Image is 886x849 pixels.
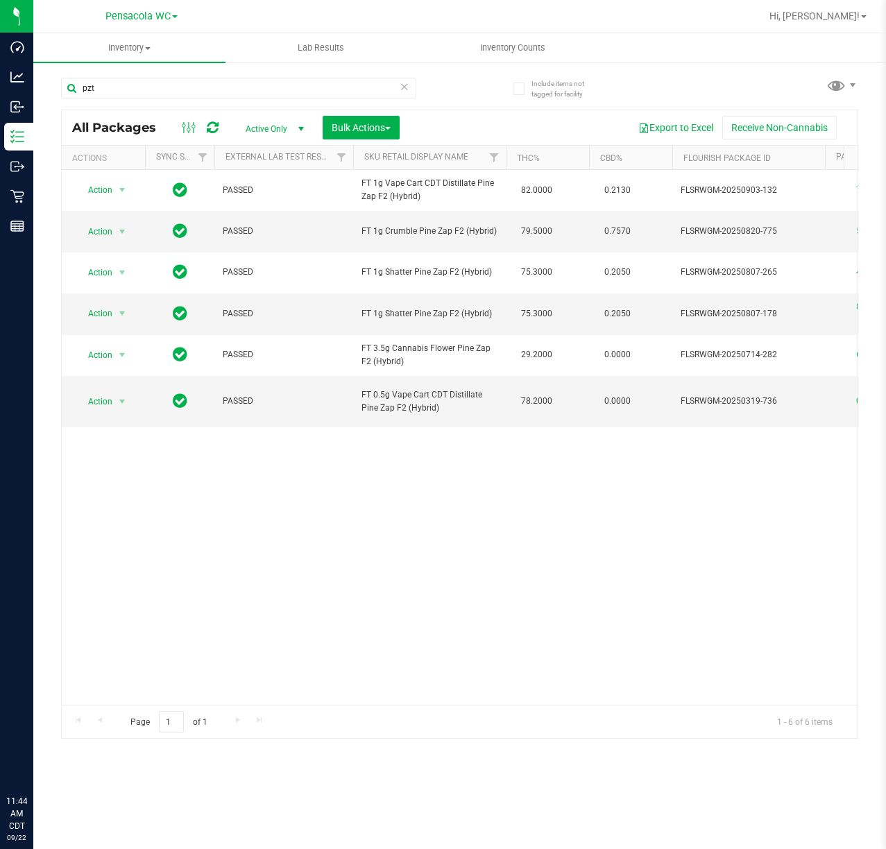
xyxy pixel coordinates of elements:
span: Action [76,304,113,323]
span: Action [76,180,113,200]
inline-svg: Retail [10,189,24,203]
span: PASSED [223,184,345,197]
span: In Sync [173,391,187,411]
span: Include items not tagged for facility [531,78,601,99]
span: Page of 1 [119,711,219,732]
span: FT 0.5g Vape Cart CDT Distillate Pine Zap F2 (Hybrid) [361,388,497,415]
a: Filter [483,146,506,169]
span: 29.2000 [514,345,559,365]
span: 0.2130 [597,180,638,200]
span: FLSRWGM-20250807-265 [681,266,817,279]
span: Action [76,222,113,241]
inline-svg: Inbound [10,100,24,114]
span: Lab Results [279,42,363,54]
a: Inventory [33,33,225,62]
a: Filter [191,146,214,169]
span: In Sync [173,262,187,282]
a: CBD% [600,153,622,163]
span: 0.0000 [597,391,638,411]
inline-svg: Dashboard [10,40,24,54]
span: select [114,304,131,323]
a: Flourish Package ID [683,153,771,163]
inline-svg: Outbound [10,160,24,173]
span: 0.2050 [597,262,638,282]
span: FLSRWGM-20250807-178 [681,307,817,320]
span: Inventory Counts [461,42,564,54]
inline-svg: Analytics [10,70,24,84]
button: Export to Excel [629,116,722,139]
button: Bulk Actions [323,116,400,139]
span: Pensacola WC [105,10,171,22]
span: Action [76,263,113,282]
span: In Sync [173,221,187,241]
span: Clear [400,78,409,96]
span: Bulk Actions [332,122,391,133]
p: 09/22 [6,832,27,843]
span: FT 1g Shatter Pine Zap F2 (Hybrid) [361,266,497,279]
span: select [114,392,131,411]
span: 79.5000 [514,221,559,241]
span: 0.0000 [597,345,638,365]
span: 0.2050 [597,304,638,324]
iframe: Resource center [14,738,56,780]
span: FLSRWGM-20250714-282 [681,348,817,361]
span: Action [76,392,113,411]
span: PASSED [223,395,345,408]
a: Inventory Counts [417,33,609,62]
a: External Lab Test Result [225,152,334,162]
span: FLSRWGM-20250903-132 [681,184,817,197]
span: In Sync [173,180,187,200]
span: FT 1g Vape Cart CDT Distillate Pine Zap F2 (Hybrid) [361,177,497,203]
a: Package ID [836,152,883,162]
input: 1 [159,711,184,732]
span: select [114,263,131,282]
button: Receive Non-Cannabis [722,116,837,139]
span: Inventory [33,42,225,54]
span: FT 3.5g Cannabis Flower Pine Zap F2 (Hybrid) [361,342,497,368]
span: select [114,345,131,365]
span: Hi, [PERSON_NAME]! [769,10,860,22]
span: 82.0000 [514,180,559,200]
span: PASSED [223,348,345,361]
span: In Sync [173,304,187,323]
span: FLSRWGM-20250820-775 [681,225,817,238]
span: 75.3000 [514,304,559,324]
span: Action [76,345,113,365]
a: Sku Retail Display Name [364,152,468,162]
span: FT 1g Crumble Pine Zap F2 (Hybrid) [361,225,497,238]
inline-svg: Reports [10,219,24,233]
span: select [114,180,131,200]
a: THC% [517,153,540,163]
span: select [114,222,131,241]
span: PASSED [223,266,345,279]
div: Actions [72,153,139,163]
p: 11:44 AM CDT [6,795,27,832]
span: FT 1g Shatter Pine Zap F2 (Hybrid) [361,307,497,320]
a: Lab Results [225,33,418,62]
span: 75.3000 [514,262,559,282]
a: Sync Status [156,152,210,162]
input: Search Package ID, Item Name, SKU, Lot or Part Number... [61,78,416,98]
inline-svg: Inventory [10,130,24,144]
span: FLSRWGM-20250319-736 [681,395,817,408]
span: All Packages [72,120,170,135]
a: Filter [330,146,353,169]
span: 1 - 6 of 6 items [766,711,844,732]
span: 0.7570 [597,221,638,241]
span: In Sync [173,345,187,364]
span: PASSED [223,307,345,320]
span: 78.2000 [514,391,559,411]
span: PASSED [223,225,345,238]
